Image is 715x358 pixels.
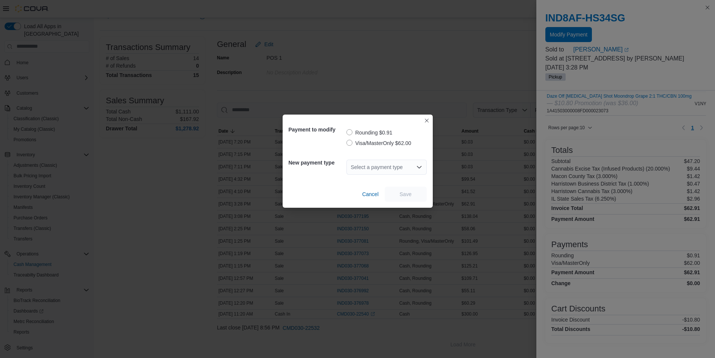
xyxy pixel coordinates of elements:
span: Cancel [362,190,379,198]
h5: New payment type [289,155,345,170]
label: Visa/MasterOnly $62.00 [346,139,411,148]
button: Closes this modal window [422,116,431,125]
button: Save [385,187,427,202]
button: Open list of options [416,164,422,170]
span: Save [400,190,412,198]
label: Rounding $0.91 [346,128,393,137]
h5: Payment to modify [289,122,345,137]
button: Cancel [359,187,382,202]
input: Accessible screen reader label [351,163,352,172]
